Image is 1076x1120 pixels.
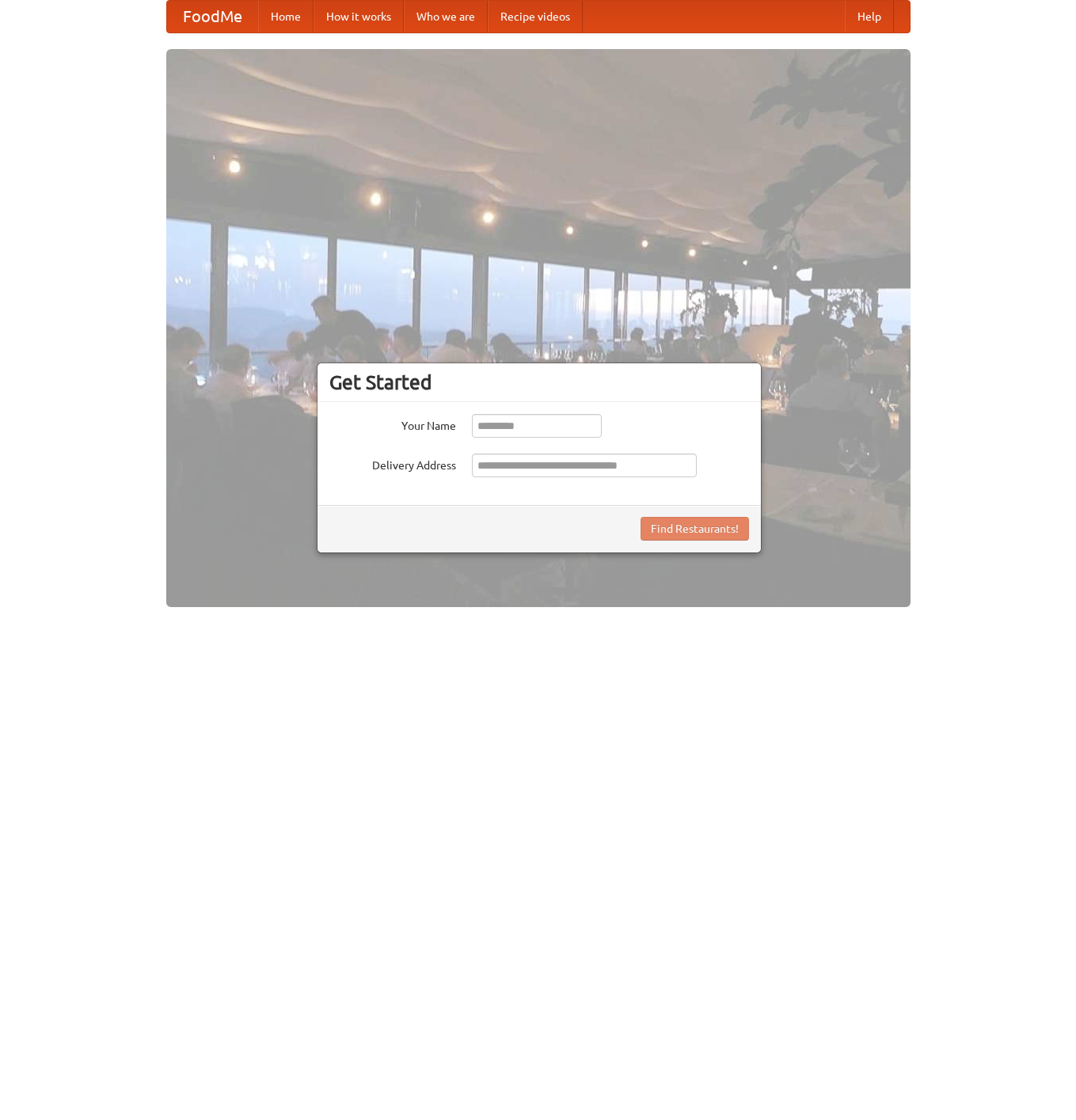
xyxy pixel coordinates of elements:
[329,370,749,394] h3: Get Started
[258,1,314,32] a: Home
[488,1,583,32] a: Recipe videos
[167,1,258,32] a: FoodMe
[329,414,456,434] label: Your Name
[641,517,749,541] button: Find Restaurants!
[329,454,456,473] label: Delivery Address
[404,1,488,32] a: Who we are
[314,1,404,32] a: How it works
[845,1,894,32] a: Help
